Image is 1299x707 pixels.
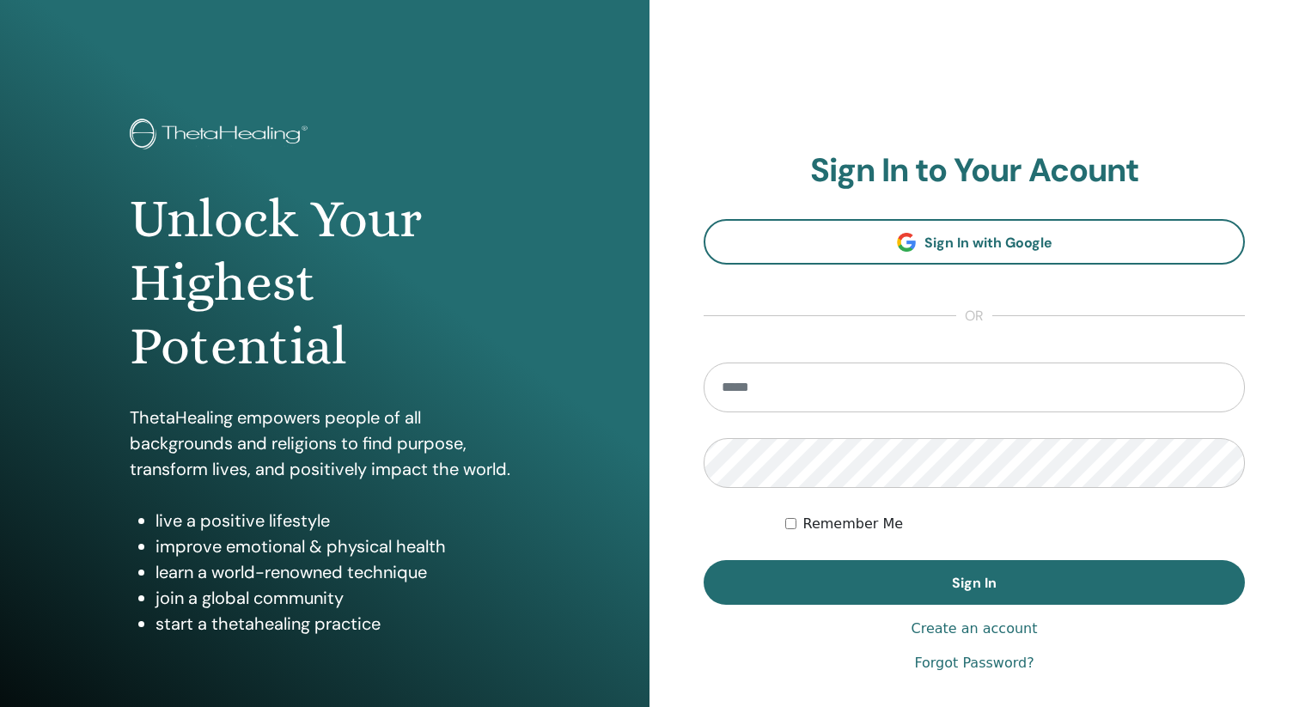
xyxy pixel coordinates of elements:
label: Remember Me [803,514,904,534]
span: Sign In with Google [924,234,1052,252]
h1: Unlock Your Highest Potential [130,187,520,379]
li: start a thetahealing practice [156,611,520,637]
a: Forgot Password? [914,653,1034,673]
li: join a global community [156,585,520,611]
li: live a positive lifestyle [156,508,520,533]
p: ThetaHealing empowers people of all backgrounds and religions to find purpose, transform lives, a... [130,405,520,482]
span: or [956,306,992,326]
span: Sign In [952,574,997,592]
li: improve emotional & physical health [156,533,520,559]
button: Sign In [704,560,1245,605]
h2: Sign In to Your Acount [704,151,1245,191]
a: Sign In with Google [704,219,1245,265]
a: Create an account [911,619,1037,639]
div: Keep me authenticated indefinitely or until I manually logout [785,514,1246,534]
li: learn a world-renowned technique [156,559,520,585]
